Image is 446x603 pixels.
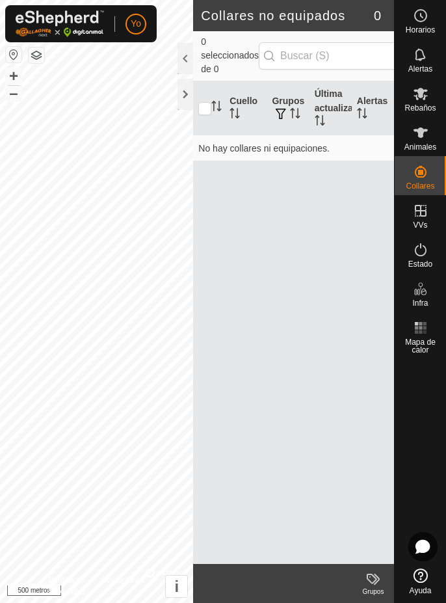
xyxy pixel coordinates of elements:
font: VVs [413,221,427,230]
a: Contáctanos [101,574,145,598]
font: Ayuda [410,586,432,595]
font: i [174,578,179,595]
p-sorticon: Activar para ordenar [315,117,325,127]
font: Alertas [357,96,387,106]
font: Estado [408,260,432,269]
p-sorticon: Activar para ordenar [230,110,240,120]
p-sorticon: Activar para ordenar [211,103,222,113]
font: Mapa de calor [405,338,436,355]
button: – [6,85,21,101]
font: Política de Privacidad [48,576,85,596]
p-sorticon: Activar para ordenar [290,110,300,120]
font: Infra [412,299,428,308]
button: Capas del Mapa [29,47,44,63]
button: i [166,576,187,597]
font: Collares [406,181,434,191]
font: – [9,84,18,101]
font: 0 seleccionados de 0 [201,36,259,74]
a: Política de Privacidad [48,574,85,598]
button: Restablecer mapa [6,47,21,62]
font: + [9,67,18,85]
p-sorticon: Activar para ordenar [357,110,367,120]
font: Horarios [406,25,435,34]
font: Grupos [363,588,384,595]
a: Ayuda [395,563,446,600]
button: + [6,68,21,84]
font: Yo [131,18,141,29]
font: 0 [374,8,381,23]
font: Última actualización [315,88,372,113]
font: Alertas [408,64,432,74]
font: Collares no equipados [201,8,345,23]
font: No hay collares ni equipaciones. [198,143,330,154]
input: Buscar (S) [259,42,416,70]
img: Logotipo de Gallagher [16,10,104,37]
font: Cuello [230,96,257,106]
font: Grupos [272,96,304,106]
font: Rebaños [404,103,436,113]
font: Animales [404,142,436,152]
font: Contáctanos [101,576,145,585]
